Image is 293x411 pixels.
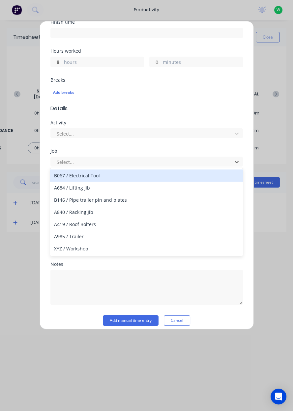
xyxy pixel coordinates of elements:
[50,206,243,218] div: A840 / Racking Jib
[50,243,243,255] div: XYZ / Workshop
[51,57,62,67] input: 0
[50,20,243,24] div: Finish time
[50,262,243,267] div: Notes
[50,182,243,194] div: A684 / Lifting Jib
[50,49,243,53] div: Hours worked
[53,88,240,97] div: Add breaks
[164,315,190,326] button: Cancel
[50,218,243,230] div: A419 / Roof Bolters
[150,57,161,67] input: 0
[64,59,144,67] label: hours
[163,59,243,67] label: minutes
[271,389,286,404] div: Open Intercom Messenger
[50,120,243,125] div: Activity
[50,105,243,113] span: Details
[50,169,243,182] div: B067 / Electrical Tool
[50,230,243,243] div: A985 / Trailer
[50,149,243,153] div: Job
[50,78,243,82] div: Breaks
[103,315,159,326] button: Add manual time entry
[50,194,243,206] div: B146 / Pipe trailer pin and plates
